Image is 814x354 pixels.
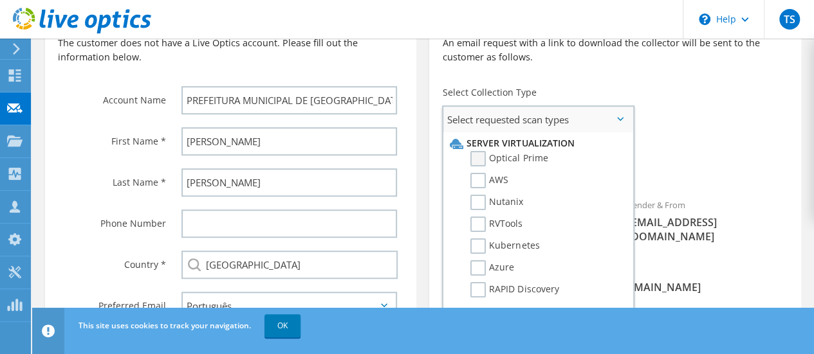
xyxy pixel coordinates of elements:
div: To [429,191,615,250]
svg: \n [699,13,710,25]
label: Preferred Email Language [58,292,165,325]
a: OK [264,314,301,337]
label: RAPID Discovery [470,282,559,297]
label: Azure [470,260,514,276]
label: Select Collection Type [442,86,536,99]
label: Country * [58,251,165,271]
label: Account Name [58,86,165,107]
span: This site uses cookies to track your navigation. [79,320,251,331]
p: An email request with a link to download the collector will be sent to the customer as follows. [442,36,788,64]
span: TS [779,9,800,30]
span: [EMAIL_ADDRESS][DOMAIN_NAME] [628,215,788,243]
div: Requested Collections [429,137,800,185]
div: Sender & From [615,191,801,250]
div: CC & Reply To [429,256,800,301]
span: Select requested scan types [443,107,633,132]
li: Server Virtualization [447,136,626,151]
label: Nutanix [470,195,523,210]
label: Last Name * [58,168,165,189]
label: Kubernetes [470,238,539,254]
label: Phone Number [58,209,165,230]
label: AWS [470,173,508,188]
p: The customer does not have a Live Optics account. Please fill out the information below. [58,36,403,64]
label: Optical Prime [470,151,548,166]
label: First Name * [58,127,165,148]
label: RVTools [470,217,523,232]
